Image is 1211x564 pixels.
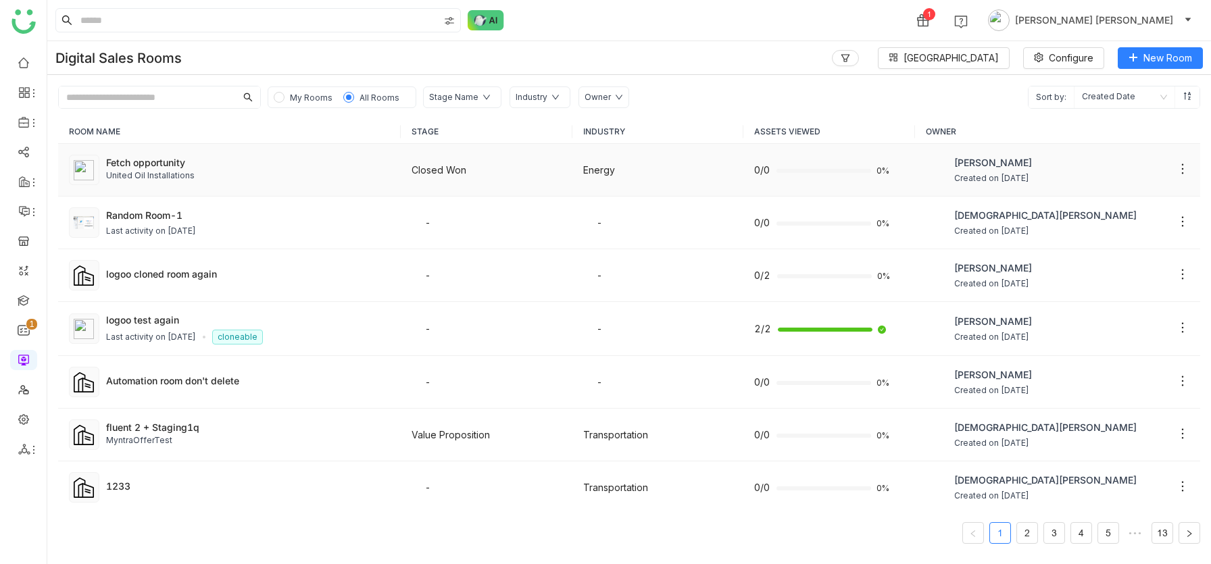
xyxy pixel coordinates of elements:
[1015,13,1173,28] span: [PERSON_NAME] [PERSON_NAME]
[754,215,770,230] span: 0/0
[985,9,1195,31] button: [PERSON_NAME] [PERSON_NAME]
[876,484,893,492] span: 0%
[1097,522,1119,544] li: 5
[444,16,455,26] img: search-type.svg
[1124,522,1146,544] span: •••
[55,50,182,66] div: Digital Sales Rooms
[597,270,602,281] span: -
[106,479,390,493] div: 1233
[26,319,37,330] nz-badge-sup: 1
[954,261,1032,276] span: [PERSON_NAME]
[954,420,1137,435] span: [DEMOGRAPHIC_DATA][PERSON_NAME]
[1152,523,1172,543] a: 13
[412,164,466,176] span: Closed Won
[877,272,893,280] span: 0%
[1044,523,1064,543] a: 3
[1098,523,1118,543] a: 5
[1071,523,1091,543] a: 4
[106,208,390,222] div: Random Room-1
[106,225,196,238] div: Last activity on [DATE]
[212,330,263,344] nz-tag: cloneable
[468,10,504,30] img: ask-buddy-normal.svg
[429,91,478,104] div: Stage Name
[926,265,947,286] img: 684a9b22de261c4b36a3d00f
[962,522,984,544] button: Previous Page
[754,268,770,283] span: 0/2
[923,8,935,20] div: 1
[106,155,390,170] div: Fetch opportunity
[106,267,390,281] div: logoo cloned room again
[425,376,430,388] span: -
[583,429,648,440] span: Transportation
[425,270,430,281] span: -
[926,371,947,393] img: 684a9aedde261c4b36a3ced9
[954,155,1032,170] span: [PERSON_NAME]
[989,522,1011,544] li: 1
[106,331,196,344] div: Last activity on [DATE]
[990,523,1010,543] a: 1
[106,420,390,434] div: fluent 2 + Staging1q
[1118,47,1203,69] button: New Room
[106,374,390,388] div: Automation room don't delete
[876,379,893,387] span: 0%
[926,159,947,181] img: 684a9aedde261c4b36a3ced9
[401,120,572,144] th: STAGE
[915,120,1201,144] th: OWNER
[754,163,770,178] span: 0/0
[743,120,915,144] th: ASSETS VIEWED
[926,477,947,498] img: 684a9b06de261c4b36a3cf65
[926,212,947,234] img: 684a9b06de261c4b36a3cf65
[360,93,399,103] span: All Rooms
[1029,86,1074,108] span: Sort by:
[597,376,602,388] span: -
[1143,51,1192,66] span: New Room
[954,172,1032,185] span: Created on [DATE]
[583,164,615,176] span: Energy
[754,480,770,495] span: 0/0
[954,473,1137,488] span: [DEMOGRAPHIC_DATA][PERSON_NAME]
[425,323,430,334] span: -
[583,482,648,493] span: Transportation
[106,434,390,447] div: MyntraOfferTest
[29,317,34,331] p: 1
[1017,523,1037,543] a: 2
[1124,522,1146,544] li: Next 5 Pages
[572,120,744,144] th: INDUSTRY
[954,225,1137,238] span: Created on [DATE]
[1043,522,1065,544] li: 3
[106,170,390,182] div: United Oil Installations
[954,384,1032,397] span: Created on [DATE]
[754,428,770,442] span: 0/0
[926,318,947,340] img: 684a9b22de261c4b36a3d00f
[954,490,1137,503] span: Created on [DATE]
[926,424,947,446] img: 684a9b06de261c4b36a3cf65
[954,208,1137,223] span: [DEMOGRAPHIC_DATA][PERSON_NAME]
[290,93,332,103] span: My Rooms
[1179,522,1200,544] button: Next Page
[876,220,893,228] span: 0%
[954,331,1032,344] span: Created on [DATE]
[954,278,1032,290] span: Created on [DATE]
[425,217,430,228] span: -
[412,429,490,440] span: Value Proposition
[58,120,401,144] th: ROOM NAME
[876,432,893,440] span: 0%
[954,314,1032,329] span: [PERSON_NAME]
[1070,522,1092,544] li: 4
[106,313,390,327] div: logoo test again
[878,47,1010,69] button: [GEOGRAPHIC_DATA]
[754,375,770,390] span: 0/0
[1049,51,1093,66] span: Configure
[597,323,602,334] span: -
[1082,86,1167,108] nz-select-item: Created Date
[954,437,1137,450] span: Created on [DATE]
[876,167,893,175] span: 0%
[516,91,547,104] div: Industry
[597,217,602,228] span: -
[11,9,36,34] img: logo
[1016,522,1038,544] li: 2
[425,482,430,493] span: -
[754,322,771,336] span: 2/2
